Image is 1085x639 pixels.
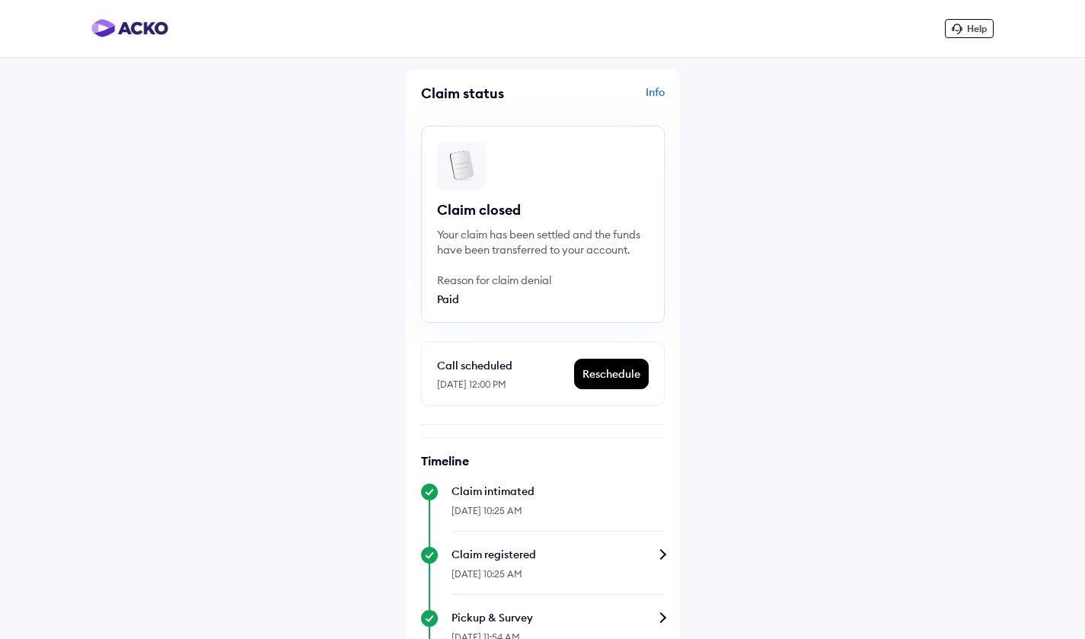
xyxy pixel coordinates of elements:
div: [DATE] 12:00 PM [437,375,573,391]
div: Claim registered [452,547,665,562]
img: horizontal-gradient.png [91,19,168,37]
div: [DATE] 10:25 AM [452,499,665,532]
div: Claim intimated [452,484,665,499]
div: Claim closed [437,201,649,219]
h6: Timeline [421,453,665,468]
div: Your claim has been settled and the funds have been transferred to your account. [437,227,649,257]
div: Info [547,85,665,113]
span: Help [967,23,987,34]
div: Paid [437,292,605,307]
div: Reason for claim denial [437,273,605,288]
div: Claim status [421,85,539,102]
div: Reschedule [575,359,648,388]
div: [DATE] 10:25 AM [452,562,665,595]
div: Call scheduled [437,356,573,375]
div: Pickup & Survey [452,610,665,625]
